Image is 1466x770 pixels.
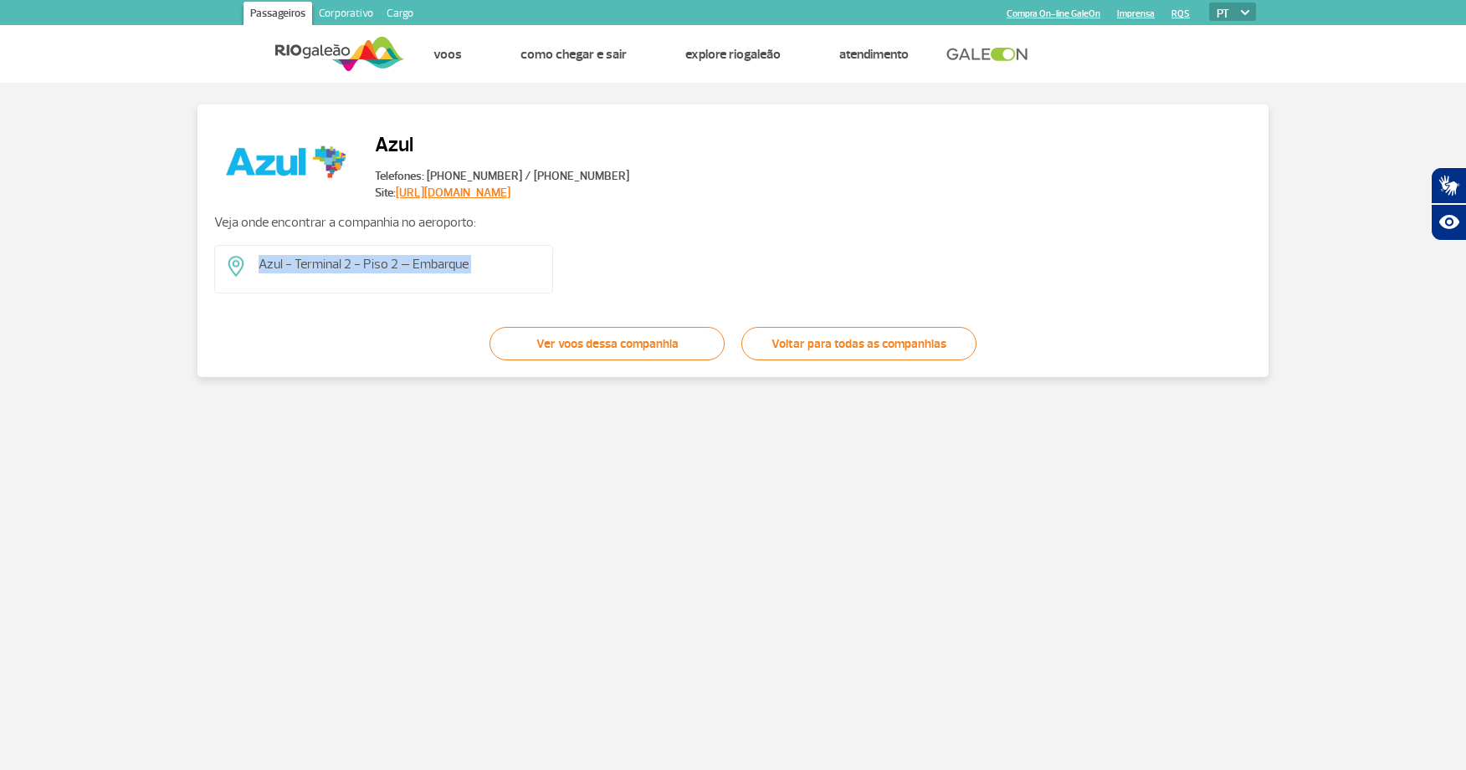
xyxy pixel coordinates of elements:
[1431,167,1466,241] div: Plugin de acessibilidade da Hand Talk.
[375,185,629,201] span: Site:
[312,2,380,28] a: Corporativo
[520,46,627,63] a: Como chegar e sair
[490,327,725,360] a: Ver voos dessa companhia
[214,213,1252,232] p: Veja onde encontrar a companhia no aeroporto:
[1431,167,1466,204] button: Abrir tradutor de língua de sinais.
[839,46,909,63] a: Atendimento
[243,2,312,28] a: Passageiros
[375,122,629,168] h2: Azul
[433,46,462,63] a: Voos
[1431,204,1466,241] button: Abrir recursos assistivos.
[1117,8,1155,19] a: Imprensa
[1171,8,1190,19] a: RQS
[380,2,420,28] a: Cargo
[685,46,781,63] a: Explore RIOgaleão
[396,186,510,200] a: [URL][DOMAIN_NAME]
[1007,8,1100,19] a: Compra On-line GaleOn
[375,168,629,185] span: Telefones: [PHONE_NUMBER] / [PHONE_NUMBER]
[741,327,976,360] a: Voltar para todas as companhias
[214,121,358,201] img: Azul
[259,255,540,273] p: Azul - Terminal 2 - Piso 2 – Embarque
